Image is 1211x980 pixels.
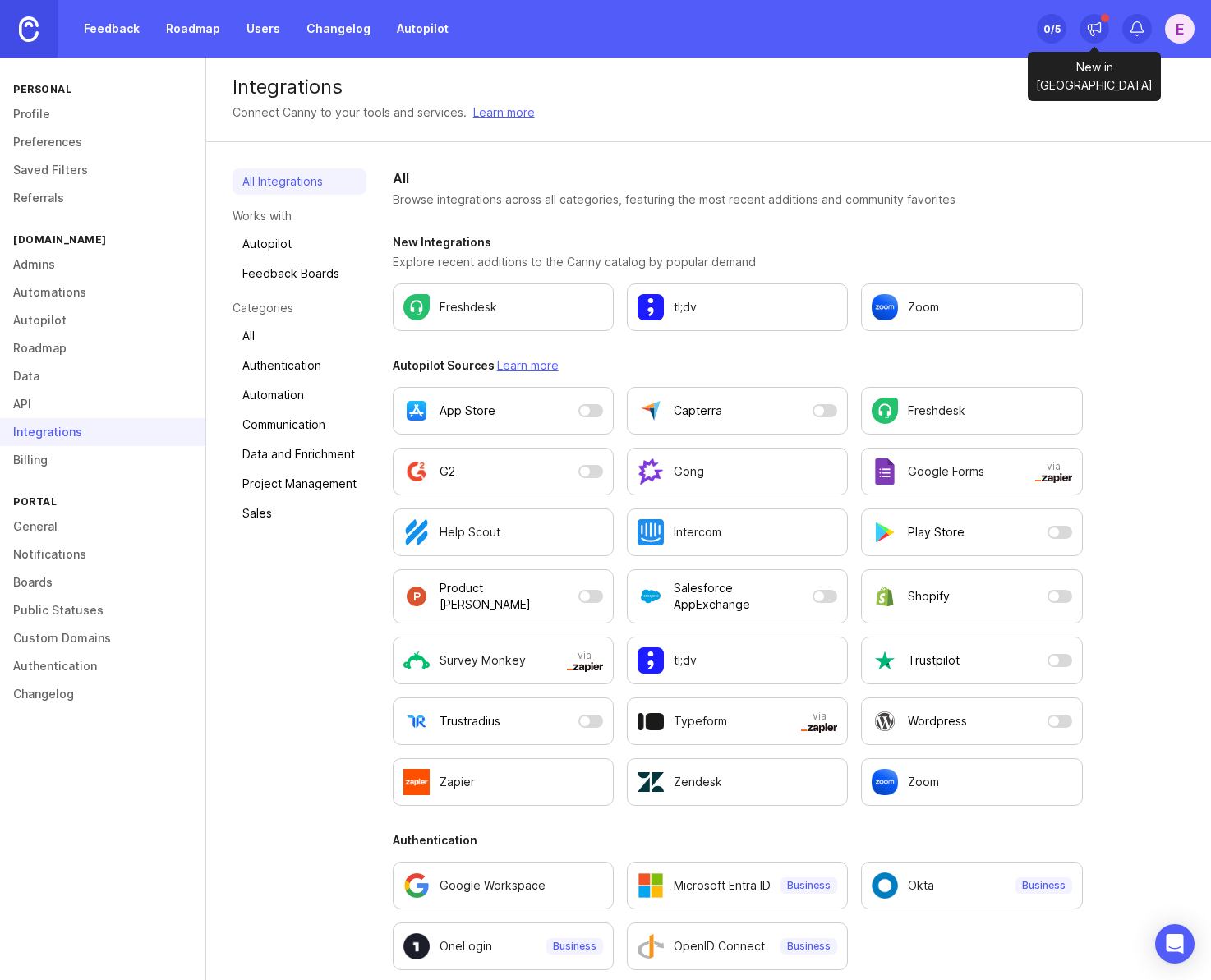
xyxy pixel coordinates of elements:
[473,104,535,122] a: Learn more
[393,637,614,684] a: Configure Survey Monkey in a new tab.
[233,500,366,527] a: Sales
[908,774,939,790] p: Zoom
[674,938,765,955] p: OpenID Connect
[553,940,596,953] p: Business
[393,697,614,745] button: Trustradius is currently disabled as an Autopilot data source. Open a modal to adjust settings.
[440,524,500,541] p: Help Scout
[674,713,727,729] p: Typeform
[156,14,230,44] a: Roadmap
[1028,52,1161,101] div: New in [GEOGRAPHIC_DATA]
[393,191,1083,208] p: Browse integrations across all categories, featuring the most recent additions and community favo...
[627,922,848,970] a: Configure OpenID Connect settings.
[393,254,1083,270] p: Explore recent additions to the Canny catalog by popular demand
[908,588,950,605] p: Shopify
[674,463,704,480] p: Gong
[233,231,366,257] a: Autopilot
[627,758,848,806] a: Configure Zendesk settings.
[861,508,1082,556] button: Play Store is currently disabled as an Autopilot data source. Open a modal to adjust settings.
[627,508,848,556] a: Configure Intercom settings.
[440,299,497,315] p: Freshdesk
[1037,14,1066,44] button: 0/5
[861,448,1082,495] a: Configure Google Forms in a new tab.
[627,637,848,684] a: Configure tl;dv settings.
[393,234,1083,251] h3: New Integrations
[627,387,848,435] button: Capterra is currently disabled as an Autopilot data source. Open a modal to adjust settings.
[567,662,603,672] img: svg+xml;base64,PHN2ZyB3aWR0aD0iNTAwIiBoZWlnaHQ9IjEzNiIgZmlsbD0ibm9uZSIgeG1sbnM9Imh0dHA6Ly93d3cudz...
[393,758,614,806] a: Configure Zapier in a new tab.
[440,652,526,669] p: Survey Monkey
[393,508,614,556] a: Configure Help Scout settings.
[440,877,546,894] p: Google Workspace
[440,774,475,790] p: Zapier
[908,877,934,894] p: Okta
[233,104,467,122] div: Connect Canny to your tools and services.
[627,697,848,745] a: Configure Typeform in a new tab.
[801,710,837,733] span: via
[801,723,837,733] img: svg+xml;base64,PHN2ZyB3aWR0aD0iNTAwIiBoZWlnaHQ9IjEzNiIgZmlsbD0ibm9uZSIgeG1sbnM9Imh0dHA6Ly93d3cudz...
[1035,473,1071,483] img: svg+xml;base64,PHN2ZyB3aWR0aD0iNTAwIiBoZWlnaHQ9IjEzNiIgZmlsbD0ibm9uZSIgeG1sbnM9Imh0dHA6Ly93d3cudz...
[627,283,848,331] a: Configure tl;dv settings.
[674,299,697,315] p: tl;dv
[393,168,1083,188] h2: All
[19,16,39,42] img: Canny Home
[440,713,500,729] p: Trustradius
[297,14,380,44] a: Changelog
[861,637,1082,684] button: Trustpilot is currently disabled as an Autopilot data source. Open a modal to adjust settings.
[233,382,366,408] a: Automation
[440,463,455,480] p: G2
[233,260,366,287] a: Feedback Boards
[567,649,603,672] span: via
[440,403,495,419] p: App Store
[908,463,984,480] p: Google Forms
[233,300,366,316] p: Categories
[627,448,848,495] a: Configure Gong settings.
[787,879,831,892] p: Business
[233,352,366,379] a: Authentication
[908,403,965,419] p: Freshdesk
[674,877,771,894] p: Microsoft Entra ID
[1155,924,1195,964] div: Open Intercom Messenger
[393,922,614,970] a: Configure OneLogin settings.
[393,862,614,909] a: Configure Google Workspace settings.
[233,412,366,438] a: Communication
[1165,14,1195,44] button: E
[861,758,1082,806] a: Configure Zoom settings.
[674,652,697,669] p: tl;dv
[861,697,1082,745] button: Wordpress is currently disabled as an Autopilot data source. Open a modal to adjust settings.
[387,14,458,44] a: Autopilot
[233,471,366,497] a: Project Management
[233,77,1185,97] div: Integrations
[908,299,939,315] p: Zoom
[233,441,366,467] a: Data and Enrichment
[1035,460,1071,483] span: via
[1043,17,1061,40] div: 0 /5
[233,168,366,195] a: All Integrations
[237,14,290,44] a: Users
[393,283,614,331] a: Configure Freshdesk settings.
[497,358,559,372] a: Learn more
[861,862,1082,909] a: Configure Okta settings.
[627,862,848,909] a: Configure Microsoft Entra ID settings.
[674,774,722,790] p: Zendesk
[393,832,1083,849] h3: Authentication
[861,387,1082,435] a: Configure Freshdesk settings.
[674,524,721,541] p: Intercom
[674,580,806,613] p: Salesforce AppExchange
[1022,879,1066,892] p: Business
[393,387,614,435] button: App Store is currently disabled as an Autopilot data source. Open a modal to adjust settings.
[393,357,1083,374] h3: Autopilot Sources
[233,323,366,349] a: All
[861,569,1082,623] button: Shopify is currently disabled as an Autopilot data source. Open a modal to adjust settings.
[674,403,722,419] p: Capterra
[908,713,967,729] p: Wordpress
[627,569,848,623] button: Salesforce AppExchange is currently disabled as an Autopilot data source. Open a modal to adjust ...
[440,580,572,613] p: Product [PERSON_NAME]
[861,283,1082,331] a: Configure Zoom settings.
[393,569,614,623] button: Product Hunt is currently disabled as an Autopilot data source. Open a modal to adjust settings.
[440,938,492,955] p: OneLogin
[908,524,965,541] p: Play Store
[787,940,831,953] p: Business
[74,14,150,44] a: Feedback
[393,448,614,495] button: G2 is currently disabled as an Autopilot data source. Open a modal to adjust settings.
